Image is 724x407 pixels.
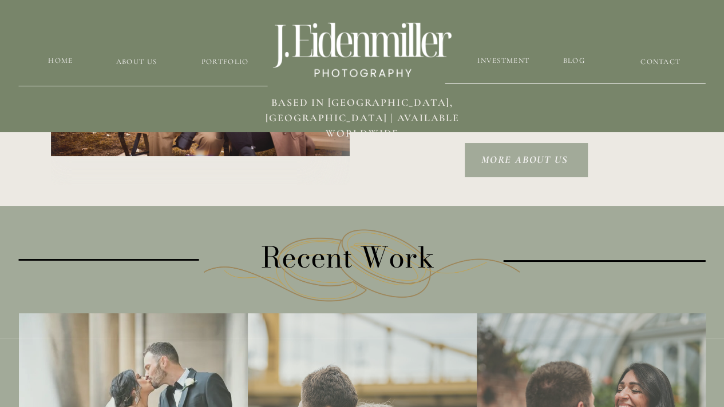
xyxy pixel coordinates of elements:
[527,55,621,66] a: blog
[477,55,531,66] a: Investment
[100,240,596,313] h3: Recent Work
[43,55,79,66] a: HOME
[634,57,688,67] a: CONTACT
[410,118,646,136] h2: let's make memories together!
[93,57,180,67] a: about us
[265,96,459,139] span: BASED in [GEOGRAPHIC_DATA], [GEOGRAPHIC_DATA] | available worldwide
[191,57,259,67] a: Portfolio
[472,152,577,168] a: MORE ABOUT US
